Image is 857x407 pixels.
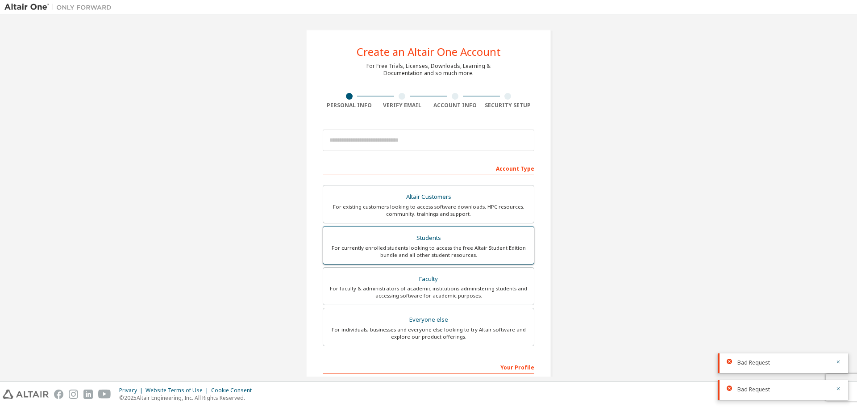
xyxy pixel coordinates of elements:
div: Account Info [428,102,482,109]
div: Personal Info [323,102,376,109]
div: For individuals, businesses and everyone else looking to try Altair software and explore our prod... [329,326,528,340]
img: facebook.svg [54,390,63,399]
span: Bad Request [737,386,770,393]
div: Faculty [329,273,528,285]
div: Verify Email [376,102,429,109]
div: For Free Trials, Licenses, Downloads, Learning & Documentation and so much more. [366,63,491,77]
div: Students [329,232,528,244]
img: linkedin.svg [83,390,93,399]
div: Security Setup [482,102,535,109]
div: Account Type [323,161,534,175]
div: For faculty & administrators of academic institutions administering students and accessing softwa... [329,285,528,299]
div: Privacy [119,387,146,394]
div: For currently enrolled students looking to access the free Altair Student Edition bundle and all ... [329,244,528,259]
img: youtube.svg [98,390,111,399]
div: For existing customers looking to access software downloads, HPC resources, community, trainings ... [329,203,528,218]
p: © 2025 Altair Engineering, Inc. All Rights Reserved. [119,394,257,402]
div: Cookie Consent [211,387,257,394]
div: Your Profile [323,360,534,374]
img: Altair One [4,3,116,12]
div: Create an Altair One Account [357,46,501,57]
img: instagram.svg [69,390,78,399]
div: Altair Customers [329,191,528,203]
img: altair_logo.svg [3,390,49,399]
div: Website Terms of Use [146,387,211,394]
div: Everyone else [329,314,528,326]
span: Bad Request [737,359,770,366]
